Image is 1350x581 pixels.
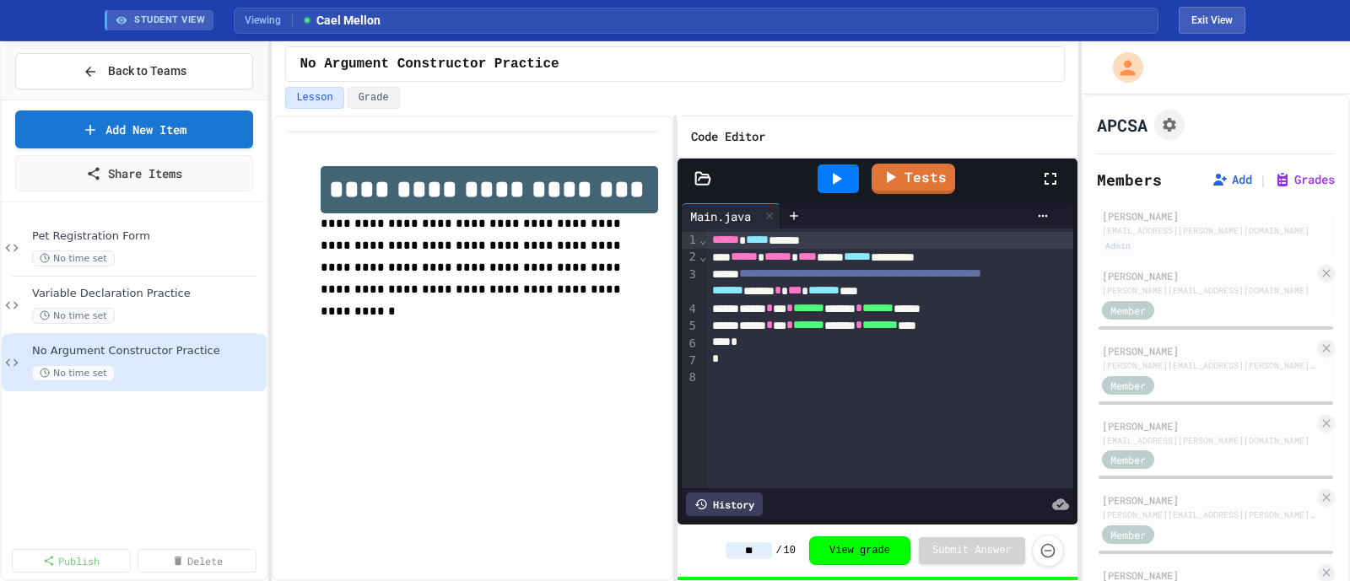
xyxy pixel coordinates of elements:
button: Grade [348,87,400,109]
span: STUDENT VIEW [134,13,205,28]
span: Fold line [699,233,707,246]
div: 8 [682,369,699,386]
button: Exit student view [1179,7,1245,34]
span: Member [1110,452,1146,467]
div: 4 [682,301,699,319]
div: Main.java [682,203,780,229]
div: [PERSON_NAME] [1102,343,1315,358]
div: 3 [682,266,699,301]
button: Submit Answer [919,537,1025,564]
div: [PERSON_NAME] [1102,208,1330,223]
h1: APCSA [1097,113,1147,137]
h2: Members [1097,168,1162,191]
span: No time set [32,250,115,266]
span: / [775,544,781,557]
span: No time set [32,365,115,381]
span: Variable Declaration Practice [32,287,263,301]
div: [PERSON_NAME][EMAIL_ADDRESS][DOMAIN_NAME] [1102,284,1315,297]
div: [PERSON_NAME] [1102,268,1315,283]
div: [EMAIL_ADDRESS][PERSON_NAME][DOMAIN_NAME] [1102,434,1315,447]
button: View grade [809,536,910,565]
button: Grades [1274,171,1335,188]
a: Share Items [15,155,253,191]
span: Back to Teams [108,62,186,80]
span: Member [1110,303,1146,318]
button: Assignment Settings [1154,110,1185,140]
div: 1 [682,232,699,250]
span: Viewing [245,13,293,28]
span: | [1259,169,1267,190]
a: Publish [12,549,131,573]
div: 6 [682,336,699,353]
span: Member [1110,378,1146,393]
div: 7 [682,352,699,369]
span: 10 [784,544,796,557]
div: [PERSON_NAME][EMAIL_ADDRESS][PERSON_NAME][DOMAIN_NAME] [1102,359,1315,372]
button: Back to Teams [15,53,253,89]
span: No Argument Constructor Practice [32,344,263,358]
div: [PERSON_NAME][EMAIL_ADDRESS][PERSON_NAME][DOMAIN_NAME] [1102,508,1315,521]
iframe: chat widget [1279,514,1333,564]
a: Add New Item [15,110,253,148]
div: [PERSON_NAME] [1102,492,1315,508]
div: Main.java [682,207,759,225]
span: Cael Mellon [301,12,381,30]
h6: Code Editor [691,126,765,148]
span: No Argument Constructor Practice [300,54,559,74]
button: Lesson [285,87,343,109]
button: Force resubmission of student's answer (Admin only) [1032,535,1064,567]
div: Admin [1102,239,1134,253]
div: 5 [682,318,699,336]
div: [EMAIL_ADDRESS][PERSON_NAME][DOMAIN_NAME] [1102,224,1330,237]
div: 2 [682,249,699,266]
div: My Account [1095,48,1147,87]
a: Delete [138,549,256,573]
a: Tests [872,164,955,194]
div: History [686,492,763,516]
div: [PERSON_NAME] [1102,418,1315,433]
button: Add [1212,171,1252,188]
span: No time set [32,308,115,324]
span: Fold line [699,250,707,263]
span: Submit Answer [932,544,1012,557]
span: Member [1110,527,1146,542]
span: Pet Registration Form [32,229,263,244]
